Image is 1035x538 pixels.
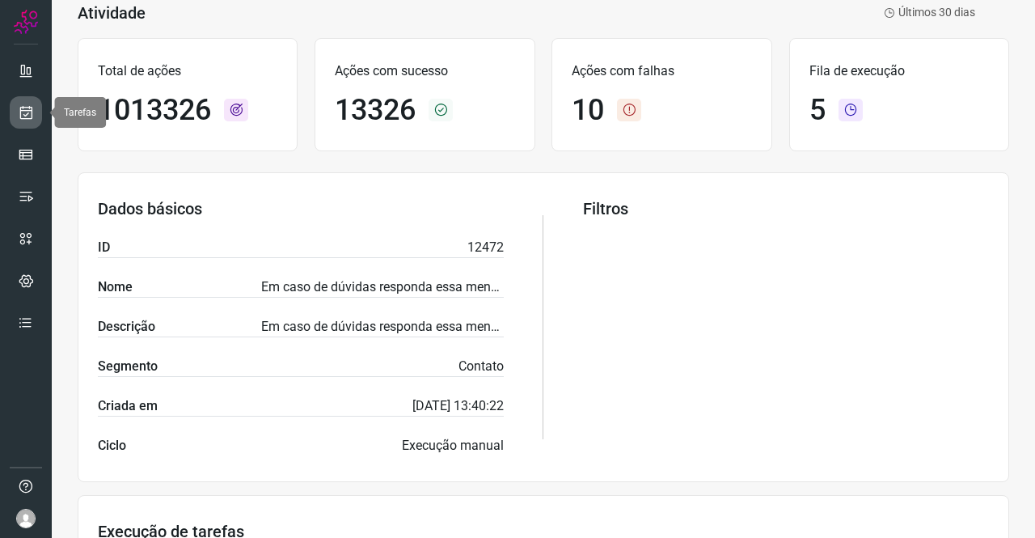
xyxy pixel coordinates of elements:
label: Segmento [98,357,158,376]
p: Total de ações [98,61,277,81]
p: Execução manual [402,436,504,455]
p: 12472 [467,238,504,257]
label: Ciclo [98,436,126,455]
label: Nome [98,277,133,297]
p: Contato [458,357,504,376]
h3: Atividade [78,3,146,23]
label: ID [98,238,110,257]
p: Ações com sucesso [335,61,514,81]
h3: Filtros [583,199,989,218]
p: Ações com falhas [572,61,751,81]
label: Descrição [98,317,155,337]
p: [DATE] 13:40:22 [412,396,504,416]
p: Em caso de dúvidas responda essa mensagem [261,317,504,337]
h1: 5 [809,93,826,128]
h1: 13326 [335,93,416,128]
span: Tarefas [64,107,96,118]
h3: Dados básicos [98,199,504,218]
p: Últimos 30 dias [884,4,975,21]
img: avatar-user-boy.jpg [16,509,36,528]
h1: 1013326 [98,93,211,128]
img: Logo [14,10,38,34]
p: Fila de execução [809,61,989,81]
p: Em caso de dúvidas responda essa mensagem [261,277,504,297]
label: Criada em [98,396,158,416]
h1: 10 [572,93,604,128]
